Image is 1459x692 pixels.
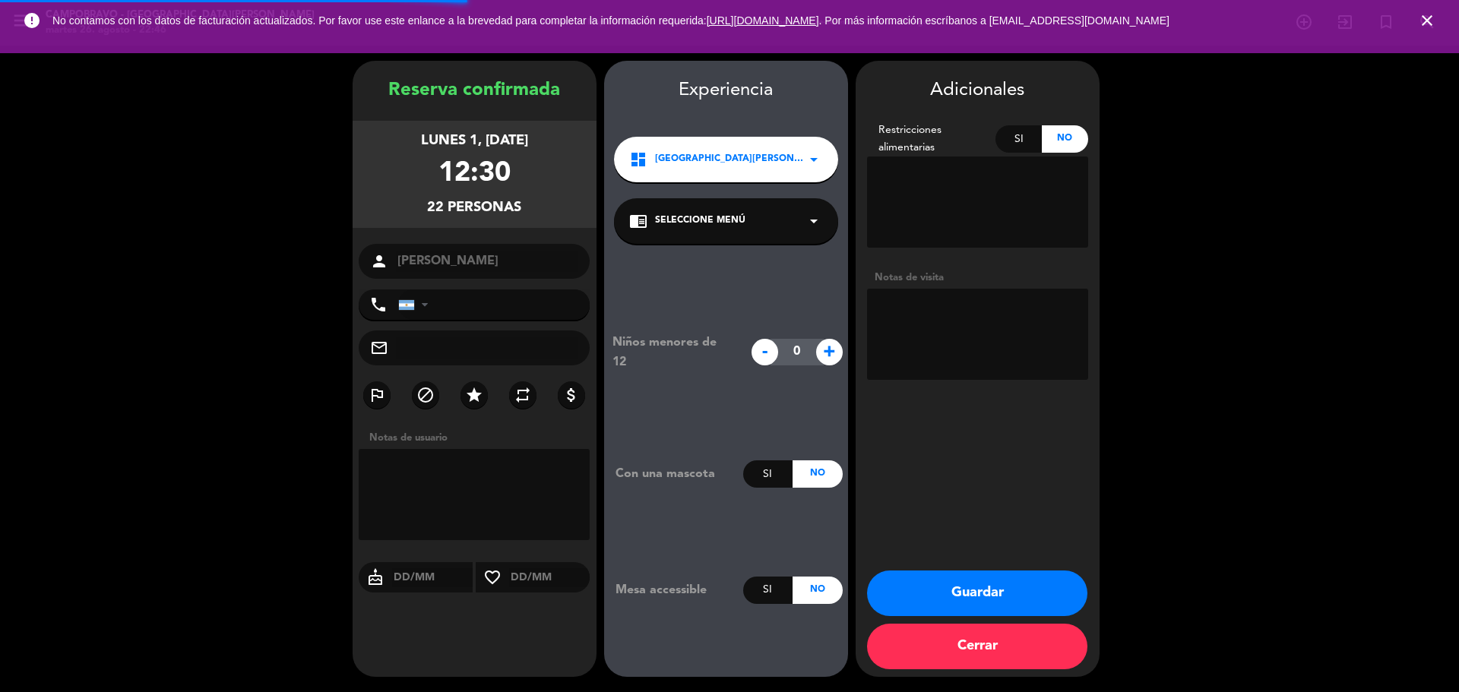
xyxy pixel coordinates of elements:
[604,464,743,484] div: Con una mascota
[816,339,843,365] span: +
[867,570,1087,616] button: Guardar
[370,339,388,357] i: mail_outline
[604,76,848,106] div: Experiencia
[514,386,532,404] i: repeat
[465,386,483,404] i: star
[370,252,388,270] i: person
[421,130,528,152] div: lunes 1, [DATE]
[562,386,581,404] i: attach_money
[743,460,793,488] div: Si
[476,568,509,586] i: favorite_border
[392,568,473,587] input: DD/MM
[867,270,1088,286] div: Notas de visita
[509,568,590,587] input: DD/MM
[655,152,805,167] span: [GEOGRAPHIC_DATA][PERSON_NAME]
[867,122,996,156] div: Restricciones alimentarias
[601,333,743,372] div: Niños menores de 12
[369,295,388,314] i: phone
[353,76,597,106] div: Reserva confirmada
[427,197,521,219] div: 22 personas
[805,150,823,169] i: arrow_drop_down
[362,430,597,446] div: Notas de usuario
[819,14,1169,27] a: . Por más información escríbanos a [EMAIL_ADDRESS][DOMAIN_NAME]
[629,212,647,230] i: chrome_reader_mode
[743,577,793,604] div: Si
[707,14,819,27] a: [URL][DOMAIN_NAME]
[52,14,1169,27] span: No contamos con los datos de facturación actualizados. Por favor use este enlance a la brevedad p...
[995,125,1042,153] div: Si
[438,152,511,197] div: 12:30
[793,460,842,488] div: No
[399,290,434,319] div: Argentina: +54
[604,580,743,600] div: Mesa accessible
[1042,125,1088,153] div: No
[359,568,392,586] i: cake
[368,386,386,404] i: outlined_flag
[23,11,41,30] i: error
[867,624,1087,669] button: Cerrar
[629,150,647,169] i: dashboard
[793,577,842,604] div: No
[416,386,435,404] i: block
[752,339,778,365] span: -
[805,212,823,230] i: arrow_drop_down
[655,213,745,229] span: Seleccione Menú
[867,76,1088,106] div: Adicionales
[1418,11,1436,30] i: close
